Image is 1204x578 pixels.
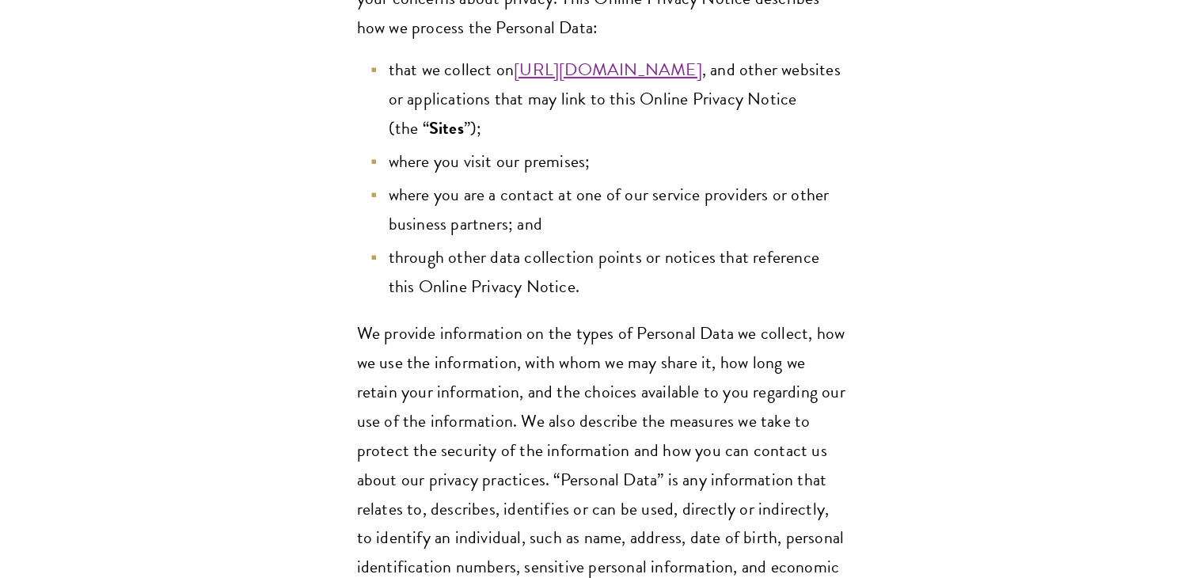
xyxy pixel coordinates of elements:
[389,181,830,237] span: where you are a contact at one of our service providers or other business partners; and
[429,115,464,141] b: Sites
[514,56,702,82] a: [URL][DOMAIN_NAME]
[389,56,841,141] span: , and other websites or applications that may link to this Online Privacy Notice (the “
[389,244,819,299] span: through other data collection points or notices that reference this Online Privacy Notice.
[464,115,482,141] span: ”);
[389,56,515,82] span: that we collect on
[389,148,591,174] span: where you visit our premises;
